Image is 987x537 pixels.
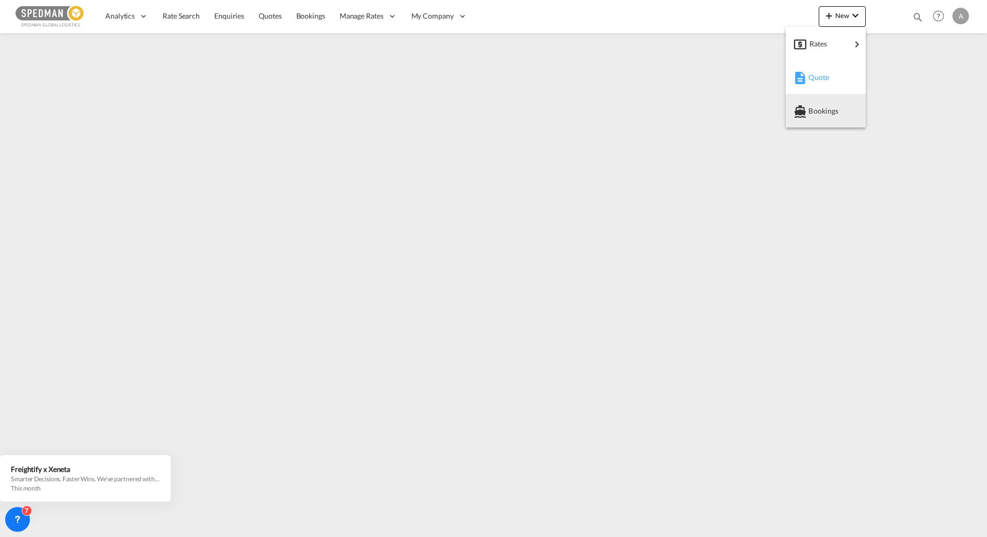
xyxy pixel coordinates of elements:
[794,98,857,124] div: Bookings
[808,67,820,88] span: Quote
[786,94,866,128] button: Bookings
[851,38,863,51] md-icon: icon-chevron-right
[809,34,822,54] span: Rates
[786,60,866,94] button: Quote
[808,101,820,121] span: Bookings
[794,65,857,90] div: Quote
